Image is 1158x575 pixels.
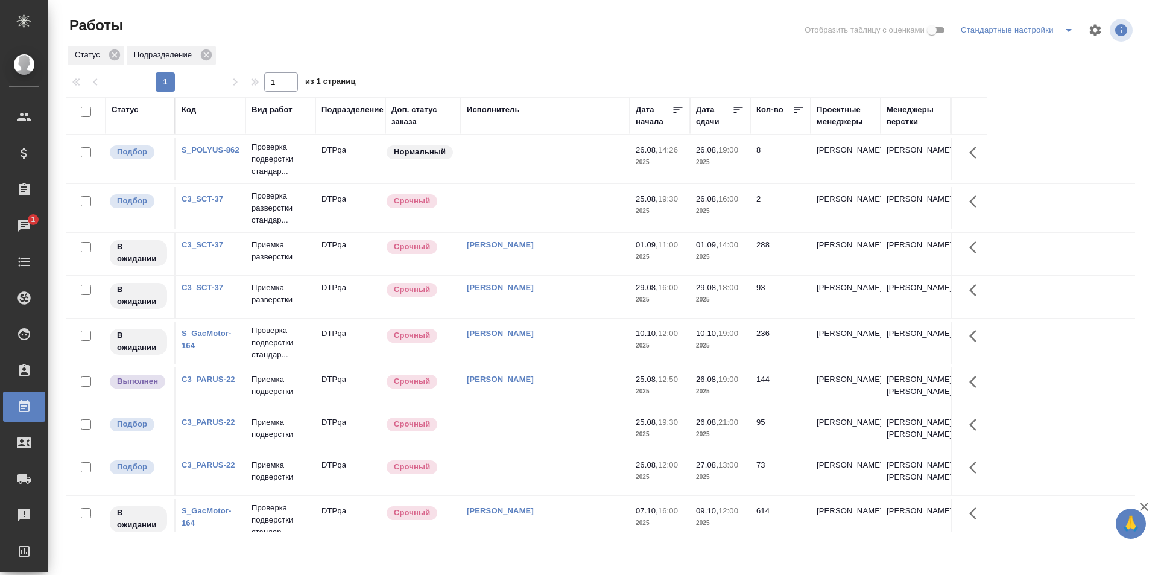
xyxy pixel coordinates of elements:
div: Исполнитель назначен, приступать к работе пока рано [109,505,168,533]
p: Срочный [394,195,430,207]
p: 10.10, [636,329,658,338]
p: 29.08, [636,283,658,292]
p: Приемка подверстки [252,373,309,398]
td: DTPqa [315,453,385,495]
td: DTPqa [315,187,385,229]
p: Проверка подверстки стандар... [252,502,309,538]
p: 18:00 [718,283,738,292]
p: [PERSON_NAME] [887,505,944,517]
a: [PERSON_NAME] [467,329,534,338]
button: 🙏 [1116,509,1146,539]
p: 19:30 [658,418,678,427]
div: Статус [112,104,139,116]
a: C3_SCT-37 [182,283,223,292]
p: [PERSON_NAME] [887,328,944,340]
td: [PERSON_NAME] [811,187,881,229]
p: Срочный [394,507,430,519]
p: Приемка подверстки [252,459,309,483]
a: C3_SCT-37 [182,194,223,203]
a: [PERSON_NAME] [467,506,534,515]
td: [PERSON_NAME] [811,138,881,180]
p: Приемка разверстки [252,239,309,263]
button: Здесь прячутся важные кнопки [962,276,991,305]
p: Срочный [394,241,430,253]
p: 27.08, [696,460,718,469]
button: Здесь прячутся важные кнопки [962,367,991,396]
div: Код [182,104,196,116]
p: Срочный [394,329,430,342]
p: 26.08, [636,145,658,154]
p: [PERSON_NAME], [PERSON_NAME] [887,459,944,483]
td: DTPqa [315,410,385,453]
p: Приемка подверстки [252,416,309,440]
p: Срочный [394,284,430,296]
td: 95 [750,410,811,453]
p: 2025 [696,386,744,398]
p: В ожидании [117,507,160,531]
a: S_GacMotor-164 [182,506,231,527]
p: 19:00 [718,329,738,338]
p: 13:00 [718,460,738,469]
div: Вид работ [252,104,293,116]
p: 07.10, [636,506,658,515]
td: 73 [750,453,811,495]
p: 2025 [696,471,744,483]
p: [PERSON_NAME] [887,193,944,205]
p: Подбор [117,146,147,158]
td: [PERSON_NAME] [811,233,881,275]
p: Приемка разверстки [252,282,309,306]
p: Проверка подверстки стандар... [252,325,309,361]
span: Работы [66,16,123,35]
p: 2025 [636,340,684,352]
button: Здесь прячутся важные кнопки [962,233,991,262]
td: 8 [750,138,811,180]
p: В ожидании [117,241,160,265]
p: 16:00 [718,194,738,203]
p: Подразделение [134,49,196,61]
div: Менеджеры верстки [887,104,944,128]
p: 19:00 [718,375,738,384]
p: В ожидании [117,284,160,308]
p: 01.09, [696,240,718,249]
div: Можно подбирать исполнителей [109,459,168,475]
td: [PERSON_NAME] [811,410,881,453]
a: C3_SCT-37 [182,240,223,249]
p: 26.08, [696,145,718,154]
td: DTPqa [315,138,385,180]
div: Дата начала [636,104,672,128]
p: 12:00 [718,506,738,515]
a: C3_PARUS-22 [182,460,235,469]
div: split button [958,21,1081,40]
p: 2025 [636,156,684,168]
p: 26.08, [636,460,658,469]
p: 2025 [696,517,744,529]
p: 2025 [696,294,744,306]
td: 93 [750,276,811,318]
p: Срочный [394,461,430,473]
p: Проверка разверстки стандар... [252,190,309,226]
p: Статус [75,49,104,61]
td: 144 [750,367,811,410]
p: В ожидании [117,329,160,354]
p: 11:00 [658,240,678,249]
p: 2025 [696,251,744,263]
div: Можно подбирать исполнителей [109,416,168,433]
button: Здесь прячутся важные кнопки [962,138,991,167]
p: [PERSON_NAME], [PERSON_NAME] [887,416,944,440]
div: Подразделение [321,104,384,116]
p: 26.08, [696,194,718,203]
p: 12:00 [658,329,678,338]
div: Исполнитель назначен, приступать к работе пока рано [109,239,168,267]
button: Здесь прячутся важные кнопки [962,410,991,439]
a: S_POLYUS-862 [182,145,239,154]
div: Исполнитель назначен, приступать к работе пока рано [109,282,168,310]
p: 2025 [636,471,684,483]
p: [PERSON_NAME], [PERSON_NAME] [887,373,944,398]
td: 614 [750,499,811,541]
p: 12:00 [658,460,678,469]
p: 2025 [696,340,744,352]
td: DTPqa [315,499,385,541]
p: 12:50 [658,375,678,384]
a: C3_PARUS-22 [182,375,235,384]
p: Выполнен [117,375,158,387]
